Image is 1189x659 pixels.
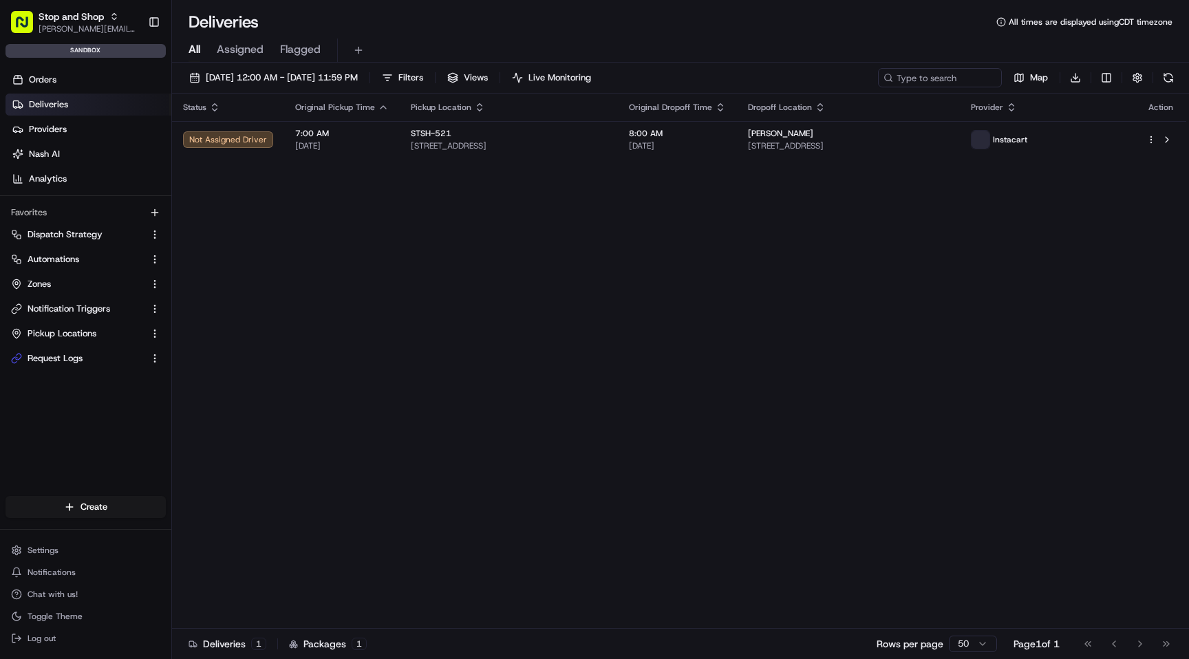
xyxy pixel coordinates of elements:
p: Rows per page [877,637,943,651]
span: Views [464,72,488,84]
a: Nash AI [6,143,171,165]
div: Deliveries [189,637,266,651]
button: Create [6,496,166,518]
a: Notification Triggers [11,303,144,315]
h1: Deliveries [189,11,259,33]
a: Pickup Locations [11,327,144,340]
span: Instacart [993,134,1027,145]
div: sandbox [6,44,166,58]
button: Filters [376,68,429,87]
span: Original Pickup Time [295,102,375,113]
span: Providers [29,123,67,136]
span: Log out [28,633,56,644]
span: Flagged [280,41,321,58]
a: Automations [11,253,144,266]
button: Pickup Locations [6,323,166,345]
span: [DATE] [295,140,389,151]
a: Deliveries [6,94,171,116]
span: All [189,41,200,58]
span: Orders [29,74,56,86]
div: Favorites [6,202,166,224]
button: Request Logs [6,347,166,369]
button: Settings [6,541,166,560]
span: 8:00 AM [629,128,726,139]
span: Live Monitoring [528,72,591,84]
span: [DATE] 12:00 AM - [DATE] 11:59 PM [206,72,358,84]
a: Zones [11,278,144,290]
span: [PERSON_NAME] [748,128,813,139]
span: Map [1030,72,1048,84]
span: Original Dropoff Time [629,102,712,113]
span: Assigned [217,41,264,58]
span: Nash AI [29,148,60,160]
span: Automations [28,253,79,266]
span: 7:00 AM [295,128,389,139]
a: Orders [6,69,171,91]
button: Live Monitoring [506,68,597,87]
button: Toggle Theme [6,607,166,626]
a: Providers [6,118,171,140]
span: Pickup Location [411,102,471,113]
span: Notifications [28,567,76,578]
span: Create [81,501,107,513]
button: Log out [6,629,166,648]
span: Analytics [29,173,67,185]
span: Notification Triggers [28,303,110,315]
button: Stop and Shop[PERSON_NAME][EMAIL_ADDRESS][DOMAIN_NAME] [6,6,142,39]
span: Dropoff Location [748,102,812,113]
button: Views [441,68,494,87]
span: [STREET_ADDRESS] [411,140,607,151]
input: Type to search [878,68,1002,87]
a: Dispatch Strategy [11,228,144,241]
div: Page 1 of 1 [1014,637,1060,651]
div: 1 [352,638,367,650]
button: Automations [6,248,166,270]
button: [PERSON_NAME][EMAIL_ADDRESS][DOMAIN_NAME] [39,23,137,34]
button: Notification Triggers [6,298,166,320]
button: Zones [6,273,166,295]
button: Refresh [1159,68,1178,87]
span: [STREET_ADDRESS] [748,140,949,151]
a: Analytics [6,168,171,190]
span: Provider [971,102,1003,113]
span: Pickup Locations [28,327,96,340]
button: Stop and Shop [39,10,104,23]
span: Filters [398,72,423,84]
button: [DATE] 12:00 AM - [DATE] 11:59 PM [183,68,364,87]
span: Deliveries [29,98,68,111]
span: All times are displayed using CDT timezone [1009,17,1172,28]
span: Chat with us! [28,589,78,600]
button: Notifications [6,563,166,582]
span: Toggle Theme [28,611,83,622]
span: Settings [28,545,58,556]
span: Zones [28,278,51,290]
div: Action [1146,102,1175,113]
span: Request Logs [28,352,83,365]
span: STSH-521 [411,128,451,139]
div: 1 [251,638,266,650]
div: Packages [289,637,367,651]
button: Map [1007,68,1054,87]
span: Dispatch Strategy [28,228,103,241]
button: Chat with us! [6,585,166,604]
span: Status [183,102,206,113]
span: [DATE] [629,140,726,151]
button: Dispatch Strategy [6,224,166,246]
a: Request Logs [11,352,144,365]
